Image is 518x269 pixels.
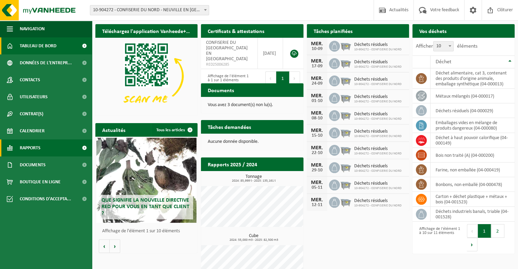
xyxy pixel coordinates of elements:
span: Données de l'entrepr... [20,54,72,71]
span: Déchets résiduels [354,198,402,204]
td: bonbons, non emballé (04-000478) [430,177,515,192]
span: 10-904272 - CONFISERIE DU NORD - NEUVILLE EN FERRAIN [90,5,209,15]
span: Déchet [436,59,451,65]
td: déchet alimentaire, cat 3, contenant des produits d'origine animale, emballage synthétique (04-00... [430,68,515,89]
span: Déchets résiduels [354,60,402,65]
img: WB-2500-GAL-GY-01 [340,74,351,86]
a: Consulter les rapports [244,171,303,184]
span: 10-904272 - CONFISERIE DU NORD [354,48,402,52]
span: 10-904272 - CONFISERIE DU NORD [354,204,402,208]
td: déchets industriels banals, triable (04-001528) [430,207,515,222]
button: Volgende [110,239,120,253]
span: 10 [433,41,454,51]
div: 15-10 [310,133,324,138]
button: Previous [265,71,276,85]
img: WB-2500-GAL-GY-01 [340,196,351,207]
button: 1 [478,224,491,238]
span: Déchets résiduels [354,146,402,152]
div: MER. [310,180,324,185]
td: déchets résiduels (04-000029) [430,103,515,118]
img: WB-2500-GAL-GY-01 [340,109,351,121]
h2: Tâches demandées [201,120,258,133]
img: WB-2500-GAL-GY-01 [340,161,351,173]
span: Documents [20,156,46,173]
img: WB-2500-GAL-GY-01 [340,40,351,51]
h3: Cube [204,234,303,242]
button: 1 [276,71,289,85]
img: Download de VHEPlus App [95,38,198,114]
span: 2024: 55,000 m3 - 2025: 82,500 m3 [204,238,303,242]
div: 08-10 [310,116,324,121]
span: 10-904272 - CONFISERIE DU NORD [354,152,402,156]
p: Aucune donnée disponible. [208,139,296,144]
a: Tous les articles [151,123,197,137]
p: Affichage de l'élément 1 sur 10 éléments [102,229,194,234]
div: MER. [310,58,324,64]
span: Déchets résiduels [354,164,402,169]
span: 10 [434,41,453,51]
h2: Certificats & attestations [201,24,271,37]
td: métaux mélangés (04-000017) [430,89,515,103]
td: farine, non emballée (04-000419) [430,163,515,177]
div: MER. [310,197,324,203]
div: 01-10 [310,99,324,103]
span: Que signifie la nouvelle directive RED pour vous en tant que client ? [101,198,189,216]
div: 17-09 [310,64,324,69]
div: 05-11 [310,185,324,190]
span: Contacts [20,71,40,88]
img: WB-2500-GAL-GY-01 [340,127,351,138]
span: Conditions d'accepta... [20,190,71,207]
div: 10-09 [310,47,324,51]
div: MER. [310,128,324,133]
span: Calendrier [20,122,45,139]
span: Navigation [20,20,45,37]
td: bois non traité (A) (04-000200) [430,148,515,163]
span: Déchets résiduels [354,112,402,117]
h3: Tonnage [204,174,303,183]
img: WB-2500-GAL-GY-01 [340,144,351,155]
span: Tableau de bord [20,37,57,54]
button: Next [467,238,477,251]
div: MER. [310,93,324,99]
span: 10-904272 - CONFISERIE DU NORD [354,117,402,121]
span: Déchets résiduels [354,42,402,48]
h2: Vos déchets [412,24,453,37]
span: Déchets résiduels [354,77,402,82]
td: [DATE] [258,38,283,69]
span: Déchets résiduels [354,129,402,134]
div: Affichage de l'élément 1 à 10 sur 11 éléments [416,223,460,252]
td: carton + déchet plastique + métaux + bois (04-001523) [430,192,515,207]
div: MER. [310,163,324,168]
td: emballages vides en mélange de produits dangereux (04-000080) [430,118,515,133]
span: Déchets résiduels [354,181,402,186]
label: Afficher éléments [416,44,477,49]
span: RED25006285 [206,62,252,67]
div: MER. [310,111,324,116]
div: 29-10 [310,168,324,173]
a: Que signifie la nouvelle directive RED pour vous en tant que client ? [96,138,197,223]
span: Déchets résiduels [354,94,402,100]
button: Previous [467,224,478,238]
td: déchet à haut pouvoir calorifique (04-000149) [430,133,515,148]
div: MER. [310,76,324,81]
span: 2024: 85,999 t - 2025: 135,161 t [204,179,303,183]
span: 10-904272 - CONFISERIE DU NORD [354,82,402,86]
span: 10-904272 - CONFISERIE DU NORD [354,100,402,104]
div: MER. [310,145,324,151]
div: MER. [310,41,324,47]
h2: Tâches planifiées [307,24,359,37]
button: Vorige [99,239,110,253]
span: Boutique en ligne [20,173,61,190]
button: Next [289,71,300,85]
h2: Téléchargez l'application Vanheede+ maintenant! [95,24,198,37]
div: Affichage de l'élément 1 à 1 sur 1 éléments [204,71,249,86]
p: Vous avez 3 document(s) non lu(s). [208,103,296,107]
img: WB-2500-GAL-GY-01 [340,179,351,190]
span: 10-904272 - CONFISERIE DU NORD [354,169,402,173]
h2: Actualités [95,123,132,136]
div: 12-11 [310,203,324,207]
div: 24-09 [310,81,324,86]
button: 2 [491,224,504,238]
span: 10-904272 - CONFISERIE DU NORD [354,65,402,69]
